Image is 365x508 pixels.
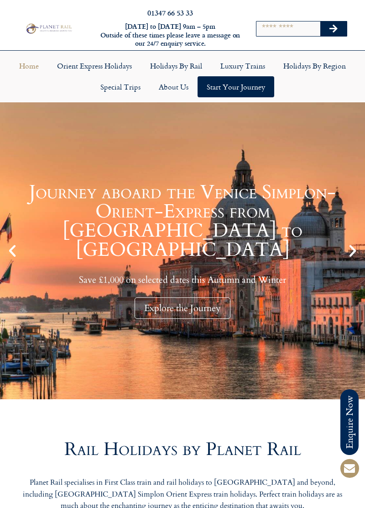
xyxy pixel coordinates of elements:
[150,76,198,97] a: About Us
[99,22,241,48] h6: [DATE] to [DATE] 9am – 5pm Outside of these times please leave a message on our 24/7 enquiry serv...
[211,55,274,76] a: Luxury Trains
[141,55,211,76] a: Holidays by Rail
[5,243,20,259] div: Previous slide
[345,243,360,259] div: Next slide
[10,55,48,76] a: Home
[5,55,360,97] nav: Menu
[23,274,342,286] p: Save £1,000 on selected dates this Autumn and Winter
[23,440,342,459] h2: Rail Holidays by Planet Rail
[24,22,73,34] img: Planet Rail Train Holidays Logo
[23,183,342,259] h1: Journey aboard the Venice Simplon-Orient-Express from [GEOGRAPHIC_DATA] to [GEOGRAPHIC_DATA]
[320,21,347,36] button: Search
[135,297,230,319] div: Explore the Journey
[91,76,150,97] a: Special Trips
[147,7,193,18] a: 01347 66 53 33
[48,55,141,76] a: Orient Express Holidays
[274,55,355,76] a: Holidays by Region
[198,76,274,97] a: Start your Journey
